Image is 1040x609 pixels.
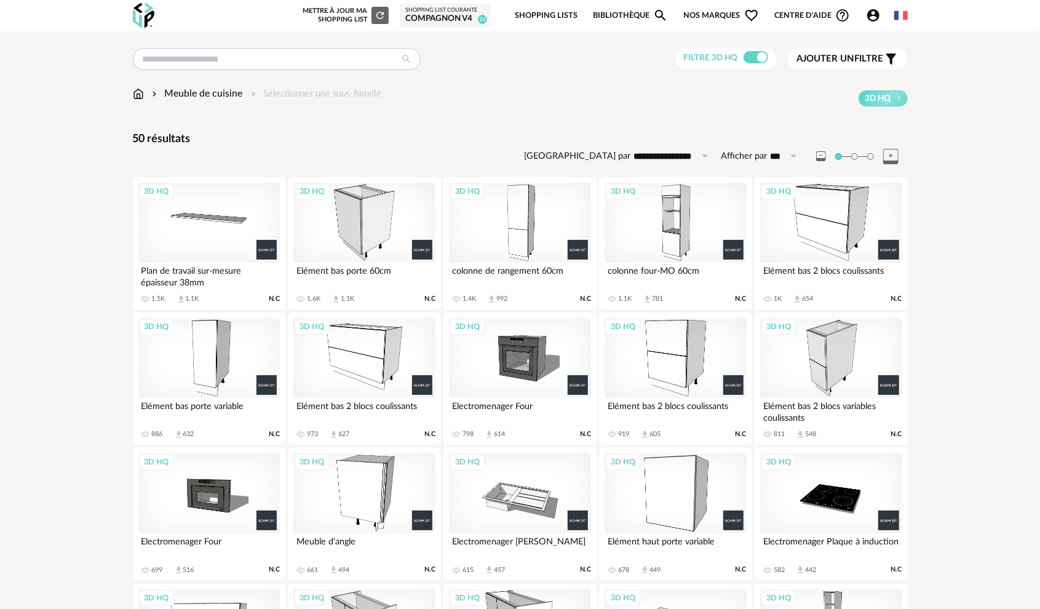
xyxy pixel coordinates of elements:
span: Magnify icon [653,8,668,23]
div: compagnon v4 [405,14,485,25]
a: 3D HQ Electromenager Four 798 Download icon 614 N.C [443,312,596,445]
div: 1K [774,295,782,303]
div: 615 [462,566,474,575]
div: Electromenager [PERSON_NAME] [449,533,590,558]
span: N.C [580,295,591,303]
div: 886 [152,430,163,439]
div: 605 [649,430,661,439]
div: 3D HQ [139,590,175,606]
img: svg+xml;base64,PHN2ZyB3aWR0aD0iMTYiIGhlaWdodD0iMTYiIHZpZXdCb3g9IjAgMCAxNiAxNiIgZmlsbD0ibm9uZSIgeG... [149,87,159,101]
div: Shopping List courante [405,7,485,14]
div: 3D HQ [605,590,641,606]
span: Download icon [485,565,494,575]
label: Afficher par [721,151,768,162]
div: Mettre à jour ma Shopping List [300,7,389,24]
div: 992 [496,295,507,303]
div: 1.1K [186,295,199,303]
div: 1.1K [618,295,632,303]
span: N.C [891,430,902,439]
span: N.C [269,295,280,303]
span: Download icon [487,295,496,304]
div: 582 [774,566,785,575]
div: Plan de travail sur-mesure épaisseur 38mm [138,263,280,287]
div: 678 [618,566,629,575]
span: N.C [269,430,280,439]
div: 3D HQ [294,183,330,199]
a: 3D HQ Elément bas 2 blocs coulissants 919 Download icon 605 N.C [599,312,752,445]
span: Download icon [174,565,183,575]
span: N.C [736,565,747,574]
a: 3D HQ Meuble d'angle 661 Download icon 494 N.C [288,448,440,581]
a: 3D HQ Plan de travail sur-mesure épaisseur 38mm 1.5K Download icon 1.1K N.C [133,177,285,310]
div: Meuble de cuisine [149,87,243,101]
span: Download icon [640,430,649,439]
span: Download icon [174,430,183,439]
a: 3D HQ Electromenager [PERSON_NAME] 615 Download icon 457 N.C [443,448,596,581]
a: 3D HQ colonne de rangement 60cm 1.4K Download icon 992 N.C [443,177,596,310]
span: N.C [736,430,747,439]
div: 3D HQ [139,454,175,470]
img: svg+xml;base64,PHN2ZyB3aWR0aD0iMTYiIGhlaWdodD0iMTciIHZpZXdCb3g9IjAgMCAxNiAxNyIgZmlsbD0ibm9uZSIgeG... [133,87,144,101]
a: Shopping List courante compagnon v4 24 [405,7,485,25]
span: Download icon [177,295,186,304]
span: Download icon [640,565,649,575]
button: Ajouter unfiltre Filter icon [788,49,908,70]
span: N.C [891,565,902,574]
span: N.C [269,565,280,574]
span: N.C [424,430,435,439]
div: 494 [338,566,349,575]
span: Download icon [796,430,805,439]
div: Elément haut porte variable [605,533,746,558]
span: Account Circle icon [866,8,881,23]
div: Electromenager Plaque à induction [760,533,902,558]
div: Elément bas porte 60cm [293,263,435,287]
div: Meuble d'angle [293,533,435,558]
span: Download icon [793,295,802,304]
div: 3D HQ [761,319,796,335]
a: Shopping Lists [515,1,578,30]
span: Filtre 3D HQ [684,54,738,62]
div: 919 [618,430,629,439]
div: colonne four-MO 60cm [605,263,746,287]
div: 1.1K [341,295,354,303]
div: 457 [494,566,505,575]
a: 3D HQ colonne four-MO 60cm 1.1K Download icon 781 N.C [599,177,752,310]
div: Elément bas 2 blocs coulissants [605,398,746,423]
div: 1.5K [152,295,165,303]
div: 3D HQ [450,590,485,606]
a: 3D HQ Elément bas 2 blocs coulissants 1K Download icon 654 N.C [755,177,907,310]
a: 3D HQ Elément bas 2 blocs coulissants 973 Download icon 627 N.C [288,312,440,445]
a: 3D HQ Elément bas porte variable 886 Download icon 632 N.C [133,312,285,445]
div: 3D HQ [605,183,641,199]
span: N.C [580,565,591,574]
div: 1.4K [462,295,476,303]
span: Download icon [643,295,652,304]
span: N.C [891,295,902,303]
span: Account Circle icon [866,8,886,23]
span: Centre d'aideHelp Circle Outline icon [774,8,850,23]
span: N.C [580,430,591,439]
span: Download icon [796,565,805,575]
a: 3D HQ Electromenager Plaque à induction 582 Download icon 442 N.C [755,448,907,581]
div: 3D HQ [294,590,330,606]
div: 627 [338,430,349,439]
div: 632 [183,430,194,439]
div: 654 [802,295,813,303]
div: 50 résultats [133,132,908,146]
a: 3D HQ Electromenager Four 699 Download icon 516 N.C [133,448,285,581]
div: 661 [307,566,318,575]
div: 798 [462,430,474,439]
span: N.C [736,295,747,303]
div: 516 [183,566,194,575]
div: 3D HQ [139,319,175,335]
div: Electromenager Four [138,533,280,558]
div: 449 [649,566,661,575]
a: 3D HQ Elément bas 2 blocs variables coulissants 811 Download icon 548 N.C [755,312,907,445]
span: filtre [797,53,884,65]
div: Elément bas 2 blocs coulissants [293,398,435,423]
span: Download icon [331,295,341,304]
div: 548 [805,430,816,439]
a: 3D HQ Elément haut porte variable 678 Download icon 449 N.C [599,448,752,581]
div: 699 [152,566,163,575]
div: 442 [805,566,816,575]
